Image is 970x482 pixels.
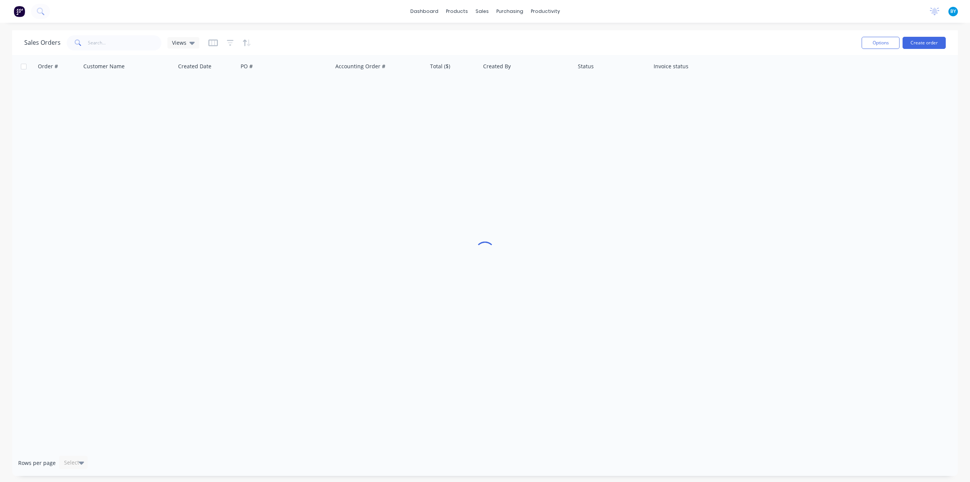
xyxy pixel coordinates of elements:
[178,63,211,70] div: Created Date
[38,63,58,70] div: Order #
[527,6,564,17] div: productivity
[903,37,946,49] button: Create order
[654,63,688,70] div: Invoice status
[172,39,186,47] span: Views
[578,63,594,70] div: Status
[950,8,956,15] span: BY
[483,63,511,70] div: Created By
[18,459,56,467] span: Rows per page
[442,6,472,17] div: products
[407,6,442,17] a: dashboard
[335,63,385,70] div: Accounting Order #
[14,6,25,17] img: Factory
[241,63,253,70] div: PO #
[64,459,84,466] div: Select...
[88,35,162,50] input: Search...
[83,63,125,70] div: Customer Name
[862,37,900,49] button: Options
[472,6,493,17] div: sales
[430,63,450,70] div: Total ($)
[493,6,527,17] div: purchasing
[24,39,61,46] h1: Sales Orders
